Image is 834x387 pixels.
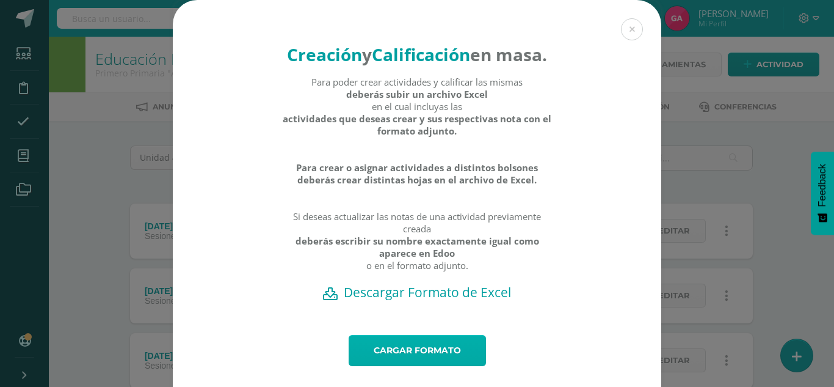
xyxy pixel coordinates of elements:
[349,335,486,366] a: Cargar formato
[817,164,828,207] span: Feedback
[346,88,488,100] strong: deberás subir un archivo Excel
[282,43,553,66] h4: en masa.
[282,235,553,259] strong: deberás escribir su nombre exactamente igual como aparece en Edoo
[362,43,372,66] strong: y
[372,43,470,66] strong: Calificación
[811,152,834,235] button: Feedback - Mostrar encuesta
[287,43,362,66] strong: Creación
[282,76,553,284] div: Para poder crear actividades y calificar las mismas en el cual incluyas las Si deseas actualizar ...
[194,284,640,301] a: Descargar Formato de Excel
[282,112,553,137] strong: actividades que deseas crear y sus respectivas nota con el formato adjunto.
[282,161,553,186] strong: Para crear o asignar actividades a distintos bolsones deberás crear distintas hojas en el archivo...
[621,18,643,40] button: Close (Esc)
